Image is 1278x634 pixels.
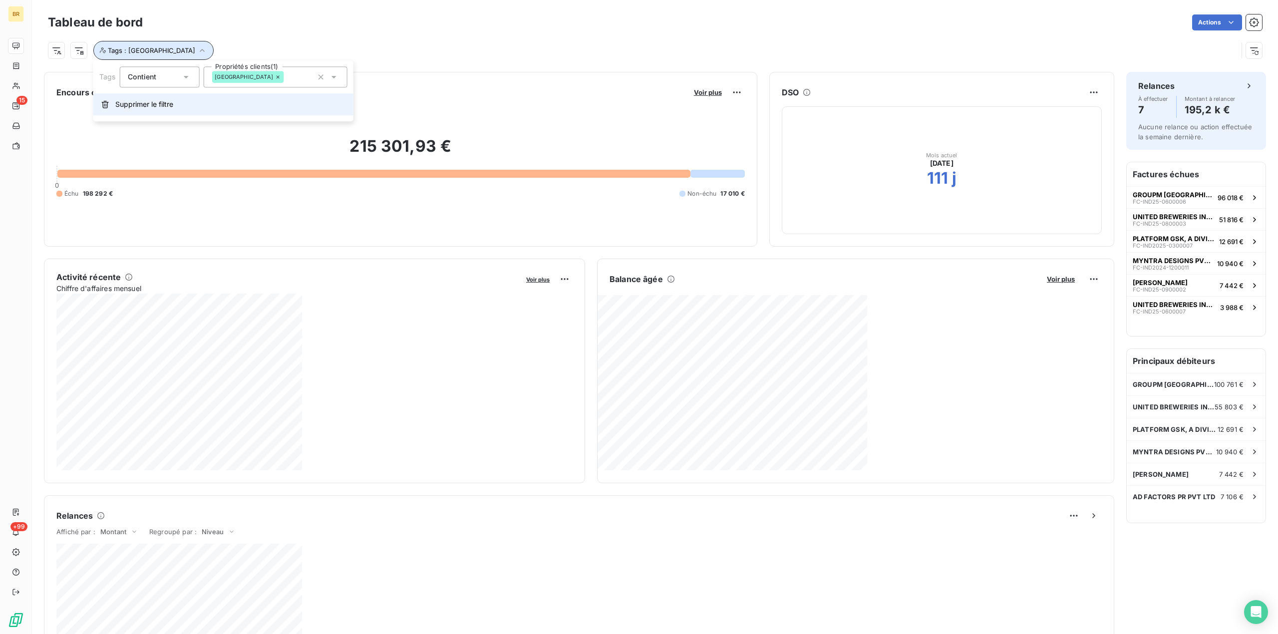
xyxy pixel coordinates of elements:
span: 10 940 € [1216,448,1244,456]
h6: Factures échues [1127,162,1266,186]
span: FC-IND25-0900002 [1133,287,1186,293]
button: Voir plus [691,88,725,97]
span: 7 442 € [1219,470,1244,478]
h6: Principaux débiteurs [1127,349,1266,373]
span: Voir plus [1047,275,1075,283]
span: 7 442 € [1220,282,1244,290]
span: GROUPM [GEOGRAPHIC_DATA] [1133,380,1214,388]
span: FC-IND2025-0300007 [1133,243,1193,249]
span: MYNTRA DESIGNS PVT LTD [1133,257,1213,265]
span: FC-IND25-0800003 [1133,221,1186,227]
span: 17 010 € [720,189,744,198]
span: Tags [99,72,116,81]
span: 96 018 € [1218,194,1244,202]
img: Logo LeanPay [8,612,24,628]
h2: j [952,168,957,188]
span: PLATFORM GSK, A DIVISION OF TLGINDI [1133,235,1215,243]
input: Propriétés clients [284,72,292,81]
span: Montant à relancer [1185,96,1236,102]
div: Open Intercom Messenger [1244,600,1268,624]
div: BR [8,6,24,22]
h6: Activité récente [56,271,121,283]
button: UNITED BREWERIES INDIAFC-IND25-06000073 988 € [1127,296,1266,318]
span: À effectuer [1138,96,1168,102]
span: Contient [128,72,156,81]
span: [PERSON_NAME] [1133,470,1189,478]
span: Échu [64,189,79,198]
span: MYNTRA DESIGNS PVT LTD [1133,448,1216,456]
span: Voir plus [526,276,550,283]
h6: DSO [782,86,799,98]
button: Supprimer le filtre [93,93,353,115]
h2: 215 301,93 € [56,136,745,166]
h3: Tableau de bord [48,13,143,31]
span: 10 940 € [1217,260,1244,268]
h4: 7 [1138,102,1168,118]
span: Affiché par : [56,528,95,536]
h2: 111 [927,168,948,188]
span: [GEOGRAPHIC_DATA] [215,74,273,80]
span: 100 761 € [1214,380,1244,388]
span: 0 [55,181,59,189]
button: MYNTRA DESIGNS PVT LTDFC-IND2024-120001110 940 € [1127,252,1266,274]
span: Aucune relance ou action effectuée la semaine dernière. [1138,123,1252,141]
span: 51 816 € [1219,216,1244,224]
span: 12 691 € [1218,425,1244,433]
button: Voir plus [523,275,553,284]
h6: Relances [56,510,93,522]
span: Tags : [GEOGRAPHIC_DATA] [108,46,195,54]
span: Montant [100,528,126,536]
span: PLATFORM GSK, A DIVISION OF TLGINDI [1133,425,1218,433]
span: Voir plus [694,88,722,96]
span: 198 292 € [83,189,113,198]
span: Non-échu [687,189,716,198]
span: 7 106 € [1221,493,1244,501]
h6: Relances [1138,80,1175,92]
span: Supprimer le filtre [115,99,173,109]
span: [DATE] [930,158,954,168]
span: FC-IND2024-1200011 [1133,265,1189,271]
span: UNITED BREWERIES INDIA [1133,403,1215,411]
span: UNITED BREWERIES INDIA [1133,301,1216,309]
span: 55 803 € [1215,403,1244,411]
span: GROUPM [GEOGRAPHIC_DATA] [1133,191,1214,199]
span: 12 691 € [1219,238,1244,246]
span: AD FACTORS PR PVT LTD [1133,493,1215,501]
h6: Encours client [56,86,113,98]
button: Tags : [GEOGRAPHIC_DATA] [93,41,214,60]
span: 15 [16,96,27,105]
span: Mois actuel [926,152,958,158]
span: Regroupé par : [149,528,197,536]
button: PLATFORM GSK, A DIVISION OF TLGINDIFC-IND2025-030000712 691 € [1127,230,1266,252]
span: Chiffre d'affaires mensuel [56,283,519,294]
span: +99 [10,522,27,531]
button: GROUPM [GEOGRAPHIC_DATA]FC-IND25-060000696 018 € [1127,186,1266,208]
button: Voir plus [1044,275,1078,284]
h6: Balance âgée [610,273,663,285]
button: [PERSON_NAME]FC-IND25-09000027 442 € [1127,274,1266,296]
span: 3 988 € [1220,304,1244,312]
span: Niveau [202,528,224,536]
button: UNITED BREWERIES INDIAFC-IND25-080000351 816 € [1127,208,1266,230]
span: FC-IND25-0600006 [1133,199,1186,205]
h4: 195,2 k € [1185,102,1236,118]
span: UNITED BREWERIES INDIA [1133,213,1215,221]
button: Actions [1192,14,1242,30]
span: FC-IND25-0600007 [1133,309,1186,315]
span: [PERSON_NAME] [1133,279,1188,287]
